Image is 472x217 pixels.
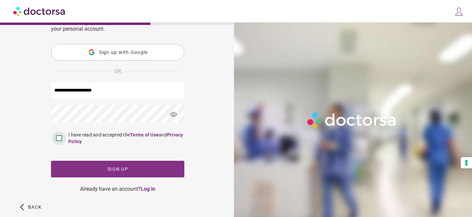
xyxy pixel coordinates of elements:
[164,106,182,123] span: visibility
[114,67,121,76] span: OR
[51,19,184,32] p: You can manage your appointments and requests with your personal account.
[305,109,399,130] img: Logo-Doctorsa-trans-White-partial-flat.png
[130,132,159,137] a: Terms of Use
[99,50,148,55] span: Sign up with Google
[17,199,44,215] button: arrow_back_ios Back
[141,186,155,192] a: Log in
[51,186,184,192] div: Already have an account?
[68,132,183,144] a: Privacy Policy
[51,161,184,177] button: Sign up
[454,7,464,16] img: icons8-customer-100.png
[13,4,66,19] img: Doctorsa.com
[107,166,128,172] span: Sign up
[67,131,184,145] label: I have read and accepted the and
[461,157,472,168] button: Your consent preferences for tracking technologies
[51,44,184,61] button: Sign up with Google
[28,204,42,210] span: Back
